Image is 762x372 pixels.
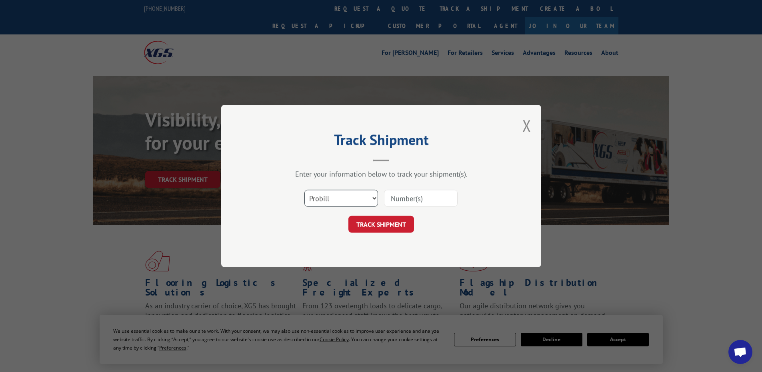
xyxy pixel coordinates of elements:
[261,134,501,149] h2: Track Shipment
[522,115,531,136] button: Close modal
[261,169,501,179] div: Enter your information below to track your shipment(s).
[384,190,458,207] input: Number(s)
[348,216,414,233] button: TRACK SHIPMENT
[728,340,752,364] a: Open chat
